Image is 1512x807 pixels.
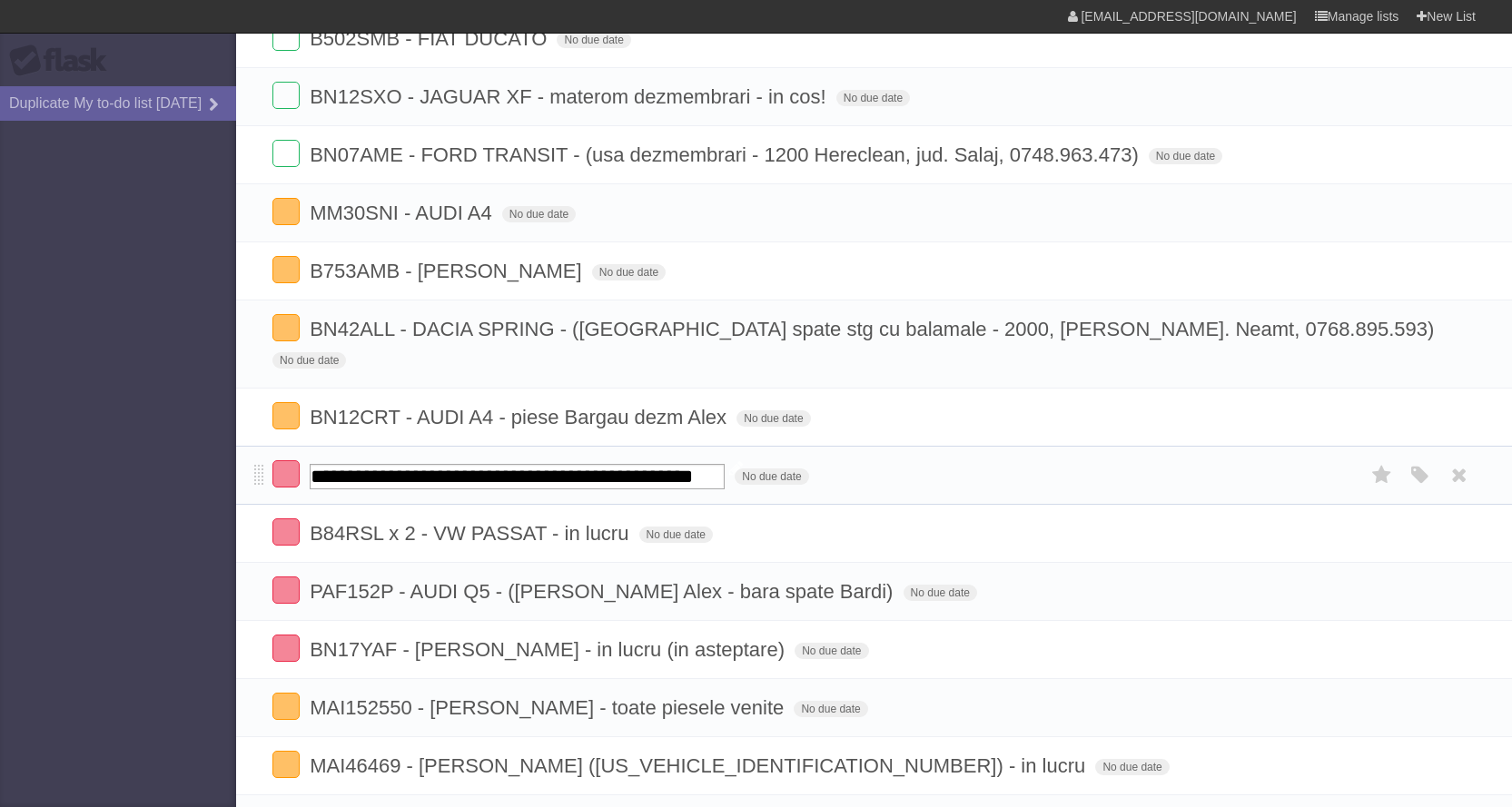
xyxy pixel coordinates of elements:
[502,206,576,222] span: No due date
[310,143,1143,166] span: BN07AME - FORD TRANSIT - (usa dezmembrari - 1200 Hereclean, jud. Salaj, 0748.963.473)
[272,751,300,778] label: Done
[272,518,300,546] label: Done
[272,24,300,51] label: Done
[1095,759,1169,775] span: No due date
[1365,460,1399,490] label: Star task
[272,460,300,487] label: Done
[592,264,666,280] span: No due date
[310,27,551,50] span: B502SMB - FIAT DUCATO
[904,585,977,601] span: No due date
[310,260,587,282] span: B753AMB - [PERSON_NAME]
[272,82,300,109] label: Done
[272,198,300,225] label: Done
[736,410,810,427] span: No due date
[310,406,731,428] span: BN12CRT - AUDI A4 - piese Bargau dezm Alex
[794,701,867,717] span: No due date
[795,643,868,659] span: No due date
[310,318,1438,340] span: BN42ALL - DACIA SPRING - ([GEOGRAPHIC_DATA] spate stg cu balamale - 2000, [PERSON_NAME]. Neamt, 0...
[310,638,789,661] span: BN17YAF - [PERSON_NAME] - in lucru (in asteptare)
[836,90,910,106] span: No due date
[310,754,1090,777] span: MAI46469 - [PERSON_NAME] ([US_VEHICLE_IDENTIFICATION_NUMBER]) - in lucru
[735,468,808,485] span: No due date
[310,85,830,108] span: BN12SXO - JAGUAR XF - materom dezmembrari - in cos!
[639,527,713,543] span: No due date
[310,580,897,603] span: PAF152P - AUDI Q5 - ([PERSON_NAME] Alex - bara spate Bardi)
[272,402,300,429] label: Done
[9,44,118,77] div: Flask
[310,522,633,545] span: B84RSL x 2 - VW PASSAT - in lucru
[310,696,788,719] span: MAI152550 - [PERSON_NAME] - toate piesele venite
[272,140,300,167] label: Done
[1149,148,1222,164] span: No due date
[272,693,300,720] label: Done
[272,352,346,369] span: No due date
[272,576,300,604] label: Done
[272,314,300,341] label: Done
[272,635,300,662] label: Done
[310,202,497,224] span: MM30SNI - AUDI A4
[557,32,630,48] span: No due date
[272,256,300,283] label: Done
